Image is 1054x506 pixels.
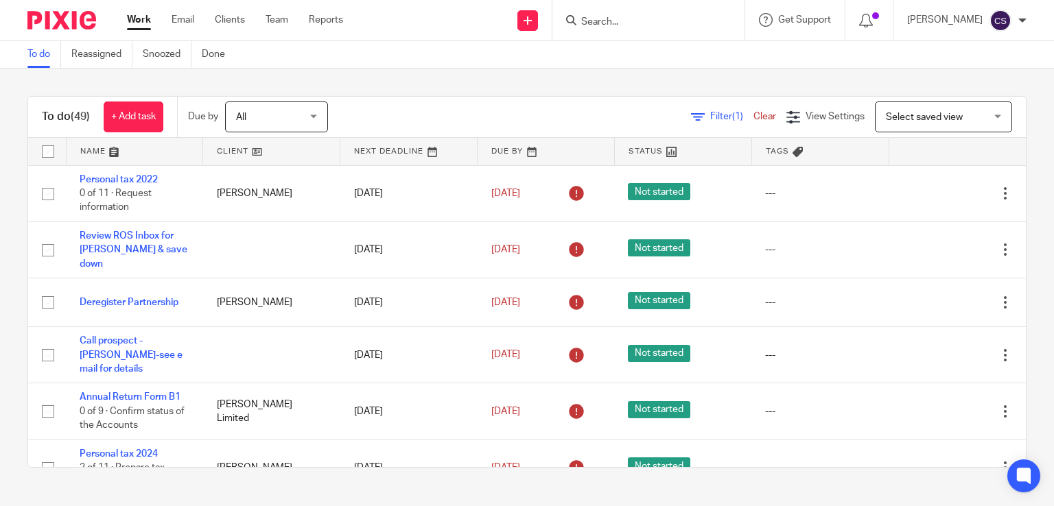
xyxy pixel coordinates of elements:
a: Personal tax 2024 [80,449,158,459]
span: Filter [710,112,753,121]
a: To do [27,41,61,68]
span: Get Support [778,15,831,25]
a: Email [172,13,194,27]
span: (49) [71,111,90,122]
a: Done [202,41,235,68]
span: [DATE] [491,298,520,307]
td: [DATE] [340,221,478,278]
a: Annual Return Form B1 [80,392,180,402]
span: [DATE] [491,350,520,360]
div: --- [765,296,875,309]
img: svg%3E [989,10,1011,32]
a: Reassigned [71,41,132,68]
td: [PERSON_NAME] [203,439,340,496]
span: Not started [628,239,690,256]
span: 0 of 11 · Request information [80,189,152,213]
span: Select saved view [886,112,963,122]
span: 0 of 9 · Confirm status of the Accounts [80,407,185,431]
p: [PERSON_NAME] [907,13,983,27]
a: Call prospect - [PERSON_NAME]-see e mail for details [80,336,183,374]
span: All [236,112,246,122]
td: [DATE] [340,278,478,326]
div: --- [765,243,875,256]
h1: To do [42,110,90,124]
span: (1) [732,112,743,121]
div: --- [765,405,875,418]
span: Not started [628,183,690,200]
a: Snoozed [143,41,191,68]
img: Pixie [27,11,96,29]
div: --- [765,461,875,474]
a: Review ROS Inbox for [PERSON_NAME] & save down [80,231,187,269]
span: 2 of 11 · Prepare tax return [80,463,165,487]
td: [PERSON_NAME] [203,278,340,326]
span: [DATE] [491,189,520,198]
div: --- [765,186,875,200]
a: Team [266,13,288,27]
span: Not started [628,457,690,474]
td: [DATE] [340,383,478,439]
a: Personal tax 2022 [80,175,158,184]
div: --- [765,348,875,362]
td: [DATE] [340,165,478,221]
a: Reports [309,13,343,27]
p: Due by [188,110,218,123]
span: Not started [628,292,690,309]
td: [PERSON_NAME] Limited [203,383,340,439]
span: Tags [766,147,789,155]
span: View Settings [806,112,865,121]
span: [DATE] [491,463,520,472]
span: [DATE] [491,407,520,416]
span: [DATE] [491,245,520,254]
a: Work [127,13,151,27]
span: Not started [628,345,690,362]
a: + Add task [104,101,163,132]
td: [DATE] [340,439,478,496]
td: [DATE] [340,327,478,383]
span: Not started [628,401,690,418]
td: [PERSON_NAME] [203,165,340,221]
a: Clear [753,112,776,121]
a: Deregister Partnership [80,298,178,307]
a: Clients [215,13,245,27]
input: Search [580,16,703,29]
